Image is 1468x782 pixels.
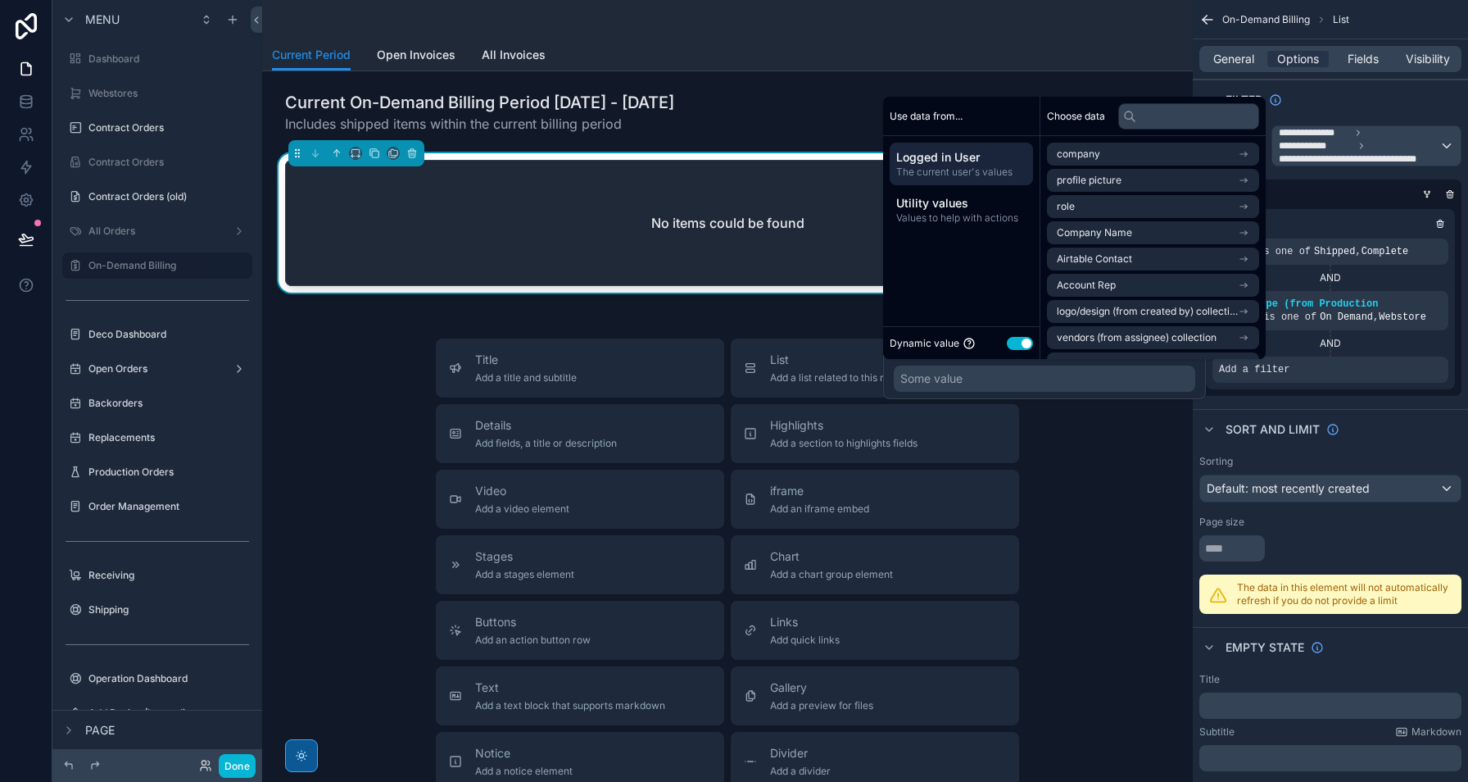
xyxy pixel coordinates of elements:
[88,190,249,203] label: Contract Orders (old)
[482,47,546,63] span: All Invoices
[1226,92,1262,108] span: Filter
[62,700,252,726] a: Add Design (Internal)
[436,666,724,725] button: TextAdd a text block that supports markdown
[896,166,1026,179] span: The current user's values
[1199,516,1244,529] label: Page size
[88,500,249,513] label: Order Management
[731,666,1019,725] button: GalleryAdd a preview for files
[1199,455,1233,468] label: Sorting
[890,337,959,350] span: Dynamic value
[1219,298,1378,323] span: Order Type (from Production Orders)
[377,47,455,63] span: Open Invoices
[475,765,573,778] span: Add a notice element
[1237,581,1452,607] p: The data in this element will not automatically refresh if you do not provide a limit
[770,568,893,581] span: Add a chart group element
[731,601,1019,660] button: LinksAdd quick links
[88,603,249,616] label: Shipping
[475,502,569,516] span: Add a video element
[88,225,226,238] label: All Orders
[62,390,252,416] a: Backorders
[896,149,1026,166] span: Logged in User
[62,459,252,485] a: Production Orders
[883,136,1040,238] div: scrollable content
[1199,673,1220,686] label: Title
[770,437,917,450] span: Add a section to highlights fields
[62,218,252,244] a: All Orders
[88,328,249,341] label: Deco Dashboard
[1373,311,1379,323] span: ,
[475,483,569,499] span: Video
[88,121,249,134] label: Contract Orders
[88,397,249,410] label: Backorders
[436,404,724,463] button: DetailsAdd fields, a title or description
[896,211,1026,225] span: Values to help with actions
[62,149,252,175] a: Contract Orders
[475,417,617,434] span: Details
[1199,475,1461,502] button: Default: most recently created
[436,339,724,398] button: TitleAdd a title and subtitle
[1411,725,1461,739] span: Markdown
[62,115,252,141] a: Contract Orders
[1263,311,1316,323] span: is one of
[770,548,893,565] span: Chart
[475,437,617,450] span: Add fields, a title or description
[770,745,831,762] span: Divider
[1320,311,1426,323] span: On Demand Webstore
[62,597,252,623] a: Shipping
[770,417,917,434] span: Highlights
[1207,481,1370,495] span: Default: most recently created
[88,52,249,66] label: Dashboard
[475,614,591,630] span: Buttons
[377,40,455,73] a: Open Invoices
[475,568,574,581] span: Add a stages element
[88,156,249,169] label: Contract Orders
[1222,13,1310,26] span: On-Demand Billing
[475,352,577,368] span: Title
[475,371,577,384] span: Add a title and subtitle
[88,672,249,685] label: Operation Dashboard
[1047,110,1105,123] span: Choose data
[1314,246,1408,257] span: Shipped Complete
[1333,13,1349,26] span: List
[475,634,591,647] span: Add an action button row
[1199,745,1461,771] div: scrollable content
[1406,51,1450,67] span: Visibility
[436,535,724,594] button: StagesAdd a stages element
[1219,363,1289,376] span: Add a filter
[770,634,840,647] span: Add quick links
[1355,246,1361,257] span: ,
[272,47,351,63] span: Current Period
[770,371,911,384] span: Add a list related to this record
[770,699,873,712] span: Add a preview for files
[1395,725,1461,739] a: Markdown
[1213,51,1254,67] span: General
[482,40,546,73] a: All Invoices
[88,707,249,720] label: Add Design (Internal)
[770,352,911,368] span: List
[62,46,252,72] a: Dashboard
[62,80,252,107] a: Webstores
[1226,421,1320,438] span: Sort And Limit
[85,11,120,28] span: Menu
[62,252,252,279] a: On-Demand Billing
[1199,693,1461,719] div: scrollable content
[436,470,724,529] button: VideoAdd a video element
[731,470,1019,529] button: iframeAdd an iframe embed
[770,502,869,516] span: Add an iframe embed
[62,562,252,589] a: Receiving
[475,699,665,712] span: Add a text block that supports markdown
[770,483,869,499] span: iframe
[88,259,242,272] label: On-Demand Billing
[651,213,804,233] h2: No items could be found
[900,371,963,387] div: Some value
[731,404,1019,463] button: HighlightsAdd a section to highlights fields
[731,339,1019,398] button: ListAdd a list related to this record
[88,87,249,100] label: Webstores
[62,321,252,348] a: Deco Dashboard
[219,754,256,778] button: Done
[1212,337,1448,350] div: AND
[62,425,252,451] a: Replacements
[475,745,573,762] span: Notice
[88,362,226,375] label: Open Orders
[770,680,873,696] span: Gallery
